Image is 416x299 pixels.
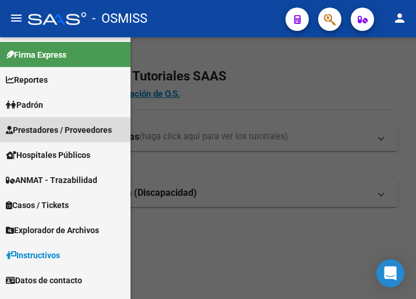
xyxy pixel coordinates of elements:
span: Casos / Tickets [6,199,69,212]
mat-icon: person [393,11,407,25]
div: Open Intercom Messenger [376,259,404,287]
span: Prestadores / Proveedores [6,124,112,136]
span: Datos de contacto [6,274,82,287]
mat-icon: menu [9,11,23,25]
span: Firma Express [6,48,66,61]
span: Instructivos [6,249,60,262]
span: Explorador de Archivos [6,224,99,237]
span: Hospitales Públicos [6,149,90,161]
span: Reportes [6,73,48,86]
span: - OSMISS [92,6,147,31]
span: ANMAT - Trazabilidad [6,174,97,187]
span: Padrón [6,99,43,111]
